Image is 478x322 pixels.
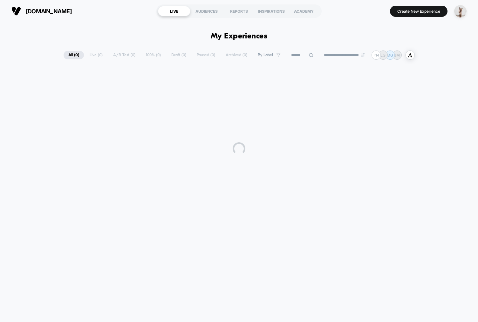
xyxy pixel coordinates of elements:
div: AUDIENCES [190,6,223,16]
div: LIVE [158,6,190,16]
img: ppic [454,5,467,17]
div: INSPIRATIONS [255,6,288,16]
img: Visually logo [11,6,21,16]
p: EG [380,53,386,57]
span: All ( 0 ) [64,51,84,59]
span: By Label [258,53,273,57]
div: ACADEMY [288,6,320,16]
img: end [361,53,365,57]
div: REPORTS [223,6,255,16]
p: JM [394,53,400,57]
button: ppic [452,5,468,18]
div: + 14 [372,50,381,60]
p: MG [387,53,393,57]
button: Create New Experience [390,6,447,17]
button: [DOMAIN_NAME] [10,6,74,16]
h1: My Experiences [211,32,268,41]
span: [DOMAIN_NAME] [26,8,72,15]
